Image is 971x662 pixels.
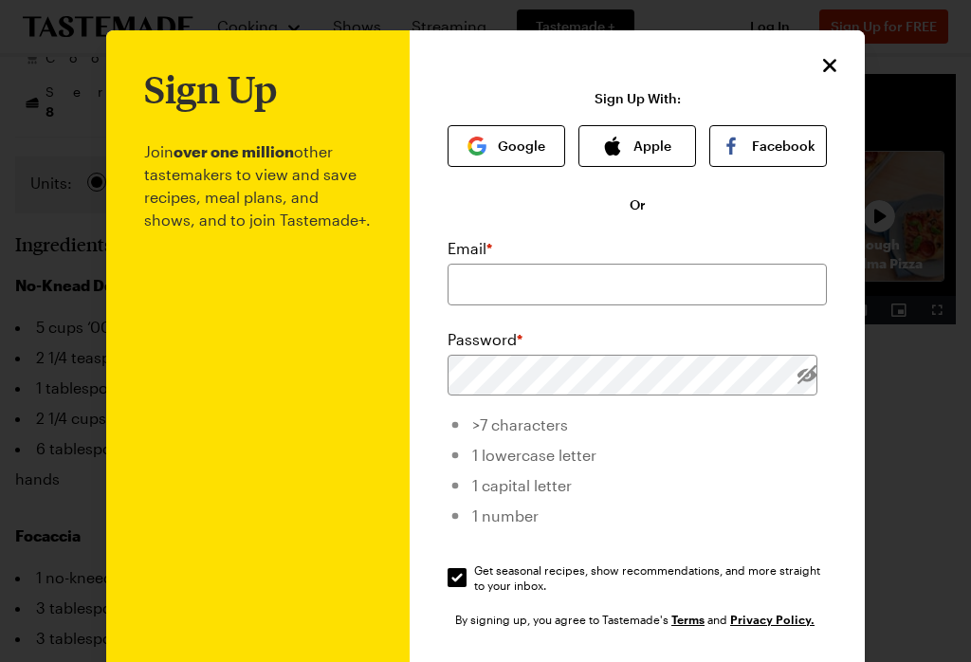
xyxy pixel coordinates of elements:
[595,91,681,106] p: Sign Up With:
[455,610,819,629] div: By signing up, you agree to Tastemade's and
[174,142,294,160] b: over one million
[709,125,827,167] button: Facebook
[448,125,565,167] button: Google
[472,476,572,494] span: 1 capital letter
[671,611,705,627] a: Tastemade Terms of Service
[144,68,277,110] h1: Sign Up
[448,237,492,260] label: Email
[630,195,646,214] span: Or
[474,562,829,593] span: Get seasonal recipes, show recommendations, and more straight to your inbox.
[472,506,539,524] span: 1 number
[472,446,596,464] span: 1 lowercase letter
[817,53,842,78] button: Close
[578,125,696,167] button: Apple
[448,568,467,587] input: Get seasonal recipes, show recommendations, and more straight to your inbox.
[472,415,568,433] span: >7 characters
[730,611,815,627] a: Tastemade Privacy Policy
[448,328,522,351] label: Password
